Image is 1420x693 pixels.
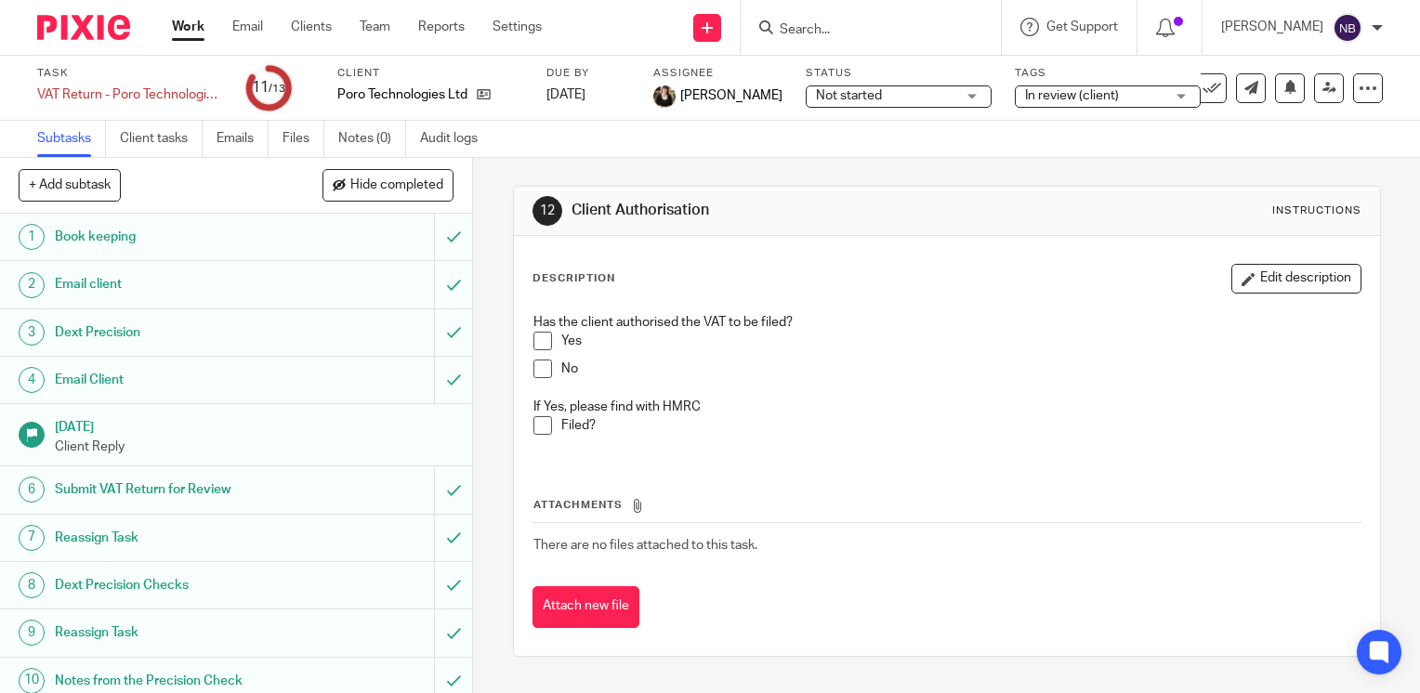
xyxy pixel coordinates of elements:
div: 4 [19,367,45,393]
label: Task [37,66,223,81]
input: Search [778,22,945,39]
small: /13 [269,84,285,94]
div: 1 [19,224,45,250]
img: svg%3E [1333,13,1362,43]
a: Work [172,18,204,36]
span: [PERSON_NAME] [680,86,782,105]
span: There are no files attached to this task. [533,539,757,552]
button: + Add subtask [19,169,121,201]
p: Yes [561,332,1361,350]
h1: Dext Precision [55,319,296,346]
h1: Email Client [55,366,296,394]
p: Poro Technologies Ltd [337,85,467,104]
div: Instructions [1272,203,1361,218]
h1: Client Authorisation [572,201,986,220]
a: Team [360,18,390,36]
span: Attachments [533,500,623,510]
h1: Book keeping [55,223,296,251]
label: Tags [1015,66,1201,81]
p: Client Reply [55,438,454,456]
p: No [561,360,1361,378]
button: Hide completed [322,169,454,201]
button: Edit description [1231,264,1361,294]
div: 9 [19,620,45,646]
p: If Yes, please find with HMRC [533,398,1361,416]
a: Settings [493,18,542,36]
div: 3 [19,320,45,346]
span: In review (client) [1025,89,1119,102]
p: [PERSON_NAME] [1221,18,1323,36]
a: Subtasks [37,121,106,157]
p: Has the client authorised the VAT to be filed? [533,313,1361,332]
div: 6 [19,477,45,503]
span: Get Support [1046,20,1118,33]
h1: Submit VAT Return for Review [55,476,296,503]
label: Client [337,66,523,81]
a: Emails [217,121,269,157]
div: 8 [19,572,45,598]
div: 12 [532,196,562,226]
button: Attach new file [532,586,639,628]
a: Client tasks [120,121,203,157]
h1: [DATE] [55,413,454,437]
h1: Email client [55,270,296,298]
p: Description [532,271,615,286]
label: Status [806,66,992,81]
a: Files [283,121,324,157]
a: Clients [291,18,332,36]
img: Helen%20Campbell.jpeg [653,85,676,108]
p: Filed? [561,416,1361,435]
span: Not started [816,89,882,102]
h1: Reassign Task [55,619,296,647]
a: Reports [418,18,465,36]
img: Pixie [37,15,130,40]
label: Due by [546,66,630,81]
div: 7 [19,525,45,551]
div: 11 [252,77,285,98]
label: Assignee [653,66,782,81]
div: 2 [19,272,45,298]
h1: Dext Precision Checks [55,571,296,599]
a: Audit logs [420,121,492,157]
a: Email [232,18,263,36]
span: Hide completed [350,178,443,193]
span: [DATE] [546,88,585,101]
h1: Reassign Task [55,524,296,552]
div: VAT Return - Poro Technologies Ltd [37,85,223,104]
a: Notes (0) [338,121,406,157]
